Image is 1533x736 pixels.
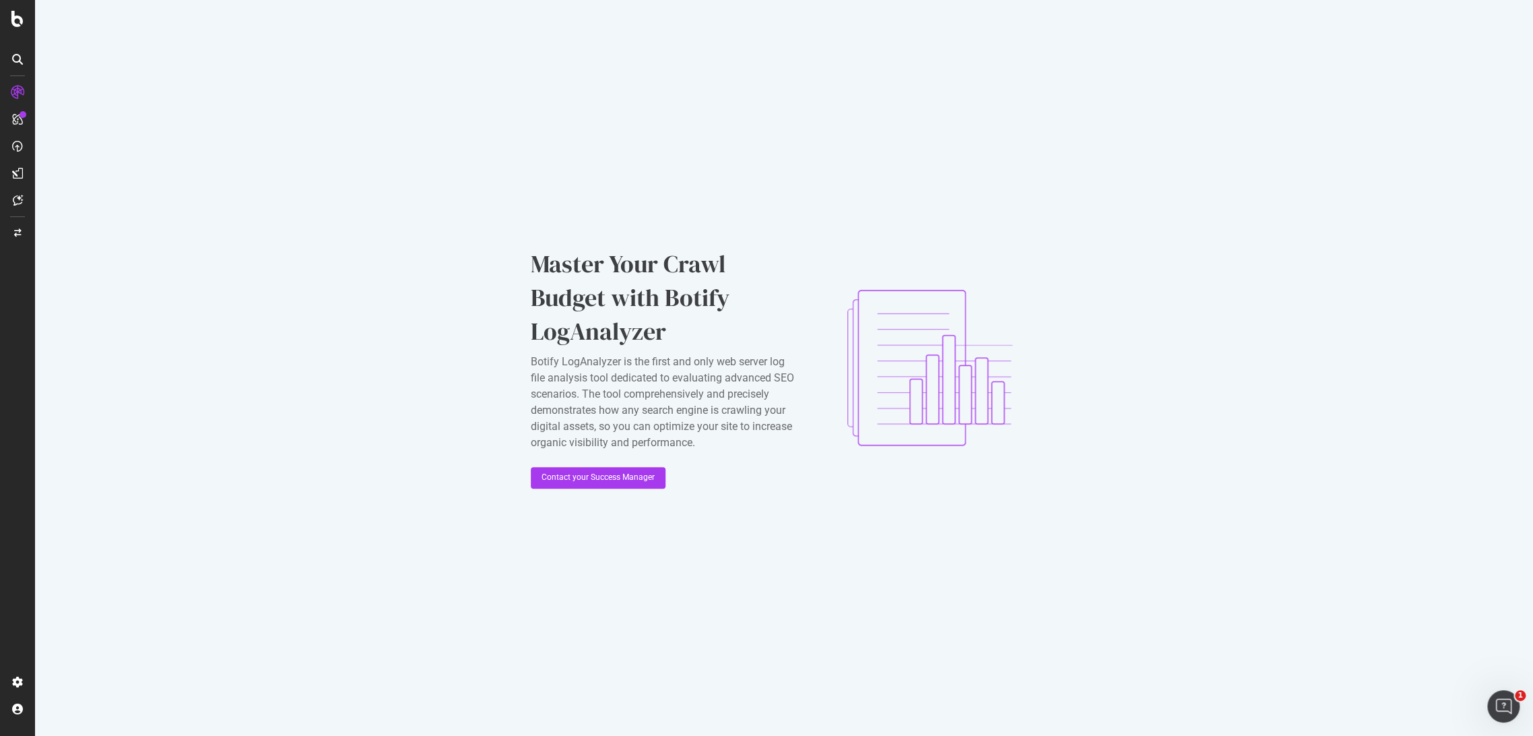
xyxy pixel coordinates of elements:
[531,247,800,348] div: Master Your Crawl Budget with Botify LogAnalyzer
[822,260,1037,476] img: ClxWCziB.png
[542,472,655,483] div: Contact your Success Manager
[531,467,665,489] button: Contact your Success Manager
[531,354,800,451] div: Botify LogAnalyzer is the first and only web server log file analysis tool dedicated to evaluatin...
[1487,690,1520,723] iframe: Intercom live chat
[1515,690,1526,701] span: 1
